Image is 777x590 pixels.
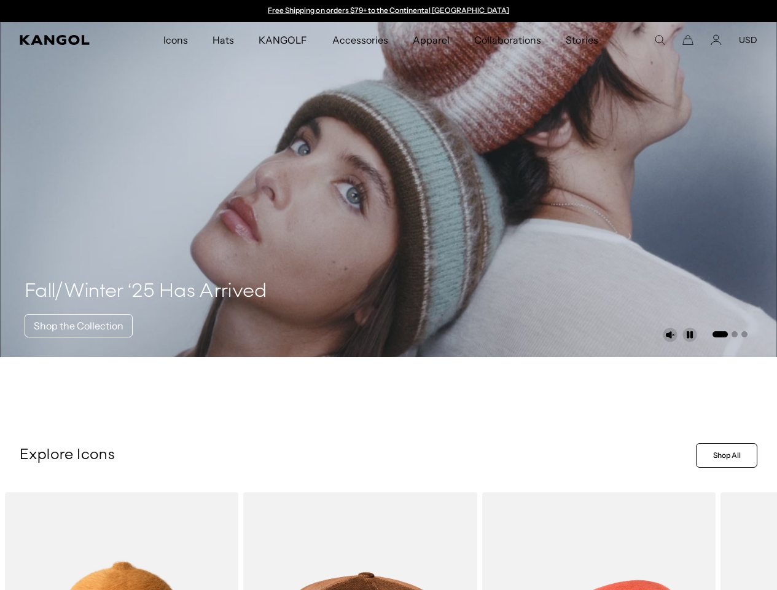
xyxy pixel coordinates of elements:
span: Collaborations [474,22,541,58]
span: KANGOLF [259,22,307,58]
button: Pause [682,328,697,342]
button: Go to slide 1 [713,331,728,337]
p: Explore Icons [20,446,691,465]
summary: Search here [654,34,665,45]
button: Go to slide 3 [741,331,748,337]
h4: Fall/Winter ‘25 Has Arrived [25,280,267,304]
a: Kangol [20,35,107,45]
span: Stories [566,22,598,58]
a: Collaborations [462,22,553,58]
div: Announcement [262,6,515,16]
a: Shop the Collection [25,314,133,337]
span: Apparel [413,22,450,58]
button: Cart [682,34,693,45]
button: Unmute [663,328,677,342]
a: Accessories [320,22,400,58]
a: Icons [151,22,200,58]
a: Stories [553,22,610,58]
a: Apparel [400,22,462,58]
a: Free Shipping on orders $79+ to the Continental [GEOGRAPHIC_DATA] [268,6,509,15]
a: Shop All [696,443,757,468]
a: Account [711,34,722,45]
slideshow-component: Announcement bar [262,6,515,16]
span: Accessories [332,22,388,58]
a: KANGOLF [246,22,319,58]
span: Icons [163,22,188,58]
a: Hats [200,22,246,58]
ul: Select a slide to show [711,329,748,339]
span: Hats [213,22,234,58]
button: USD [739,34,757,45]
div: 1 of 2 [262,6,515,16]
button: Go to slide 2 [732,331,738,337]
